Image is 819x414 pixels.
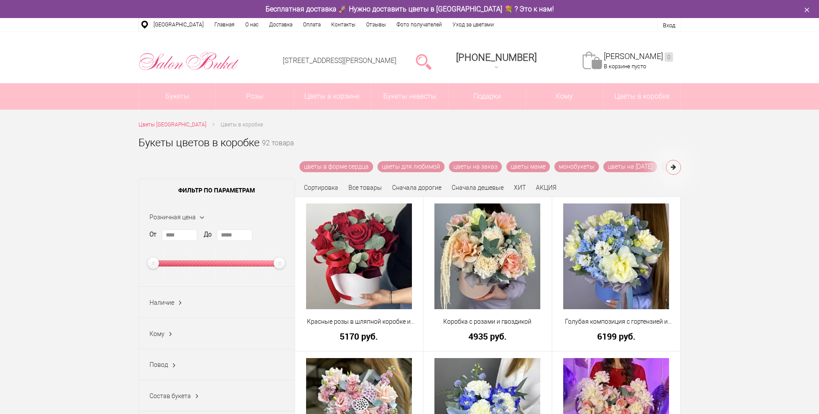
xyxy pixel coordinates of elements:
[294,83,371,110] a: Цветы в корзине
[240,18,264,31] a: О нас
[204,230,212,239] label: До
[139,83,216,110] a: Букеты
[663,22,675,29] a: Вход
[558,317,675,326] a: Голубая композиция с гортензией и розами
[306,203,412,309] img: Красные розы в шляпной коробке и зелень
[554,161,599,172] a: монобукеты
[138,135,259,151] h1: Букеты цветов в коробке
[391,18,447,31] a: Фото получателей
[451,49,542,74] a: [PHONE_NUMBER]
[301,332,418,341] a: 5170 руб.
[361,18,391,31] a: Отзывы
[449,83,526,110] a: Подарки
[449,161,502,172] a: цветы на заказ
[150,299,174,306] span: Наличие
[447,18,499,31] a: Уход за цветами
[301,317,418,326] a: Красные розы в шляпной коробке и зелень
[452,184,504,191] a: Сначала дешевые
[392,184,441,191] a: Сначала дорогие
[371,83,448,110] a: Букеты невесты
[262,140,294,161] small: 92 товара
[563,203,669,309] img: Голубая композиция с гортензией и розами
[209,18,240,31] a: Главная
[150,392,191,399] span: Состав букета
[216,83,293,110] a: Розы
[132,4,688,14] div: Бесплатная доставка 🚀 Нужно доставить цветы в [GEOGRAPHIC_DATA] 💐 ? Это к нам!
[603,83,681,110] a: Цветы в коробке
[506,161,550,172] a: цветы маме
[299,161,373,172] a: цветы в форме сердца
[326,18,361,31] a: Контакты
[514,184,526,191] a: ХИТ
[536,184,557,191] a: АКЦИЯ
[604,63,646,70] span: В корзине пусто
[604,52,673,62] a: [PERSON_NAME]
[298,18,326,31] a: Оплата
[138,122,206,128] span: Цветы [GEOGRAPHIC_DATA]
[526,83,603,110] span: Кому
[558,332,675,341] a: 6199 руб.
[665,52,673,62] ins: 0
[662,161,714,172] a: цветы учителю
[348,184,382,191] a: Все товары
[378,161,445,172] a: цветы для любимой
[150,330,165,337] span: Кому
[304,184,338,191] span: Сортировка
[150,361,168,368] span: Повод
[150,214,196,221] span: Розничная цена
[429,317,546,326] a: Коробка с розами и гвоздикой
[221,122,263,128] span: Цветы в коробке
[138,120,206,129] a: Цветы [GEOGRAPHIC_DATA]
[150,230,157,239] label: От
[429,332,546,341] a: 4935 руб.
[283,56,396,65] a: [STREET_ADDRESS][PERSON_NAME]
[456,52,537,63] span: [PHONE_NUMBER]
[139,179,295,201] span: Фильтр по параметрам
[603,161,657,172] a: цветы на [DATE]
[148,18,209,31] a: [GEOGRAPHIC_DATA]
[264,18,298,31] a: Доставка
[434,203,540,309] img: Коробка с розами и гвоздикой
[138,50,239,73] img: Цветы Нижний Новгород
